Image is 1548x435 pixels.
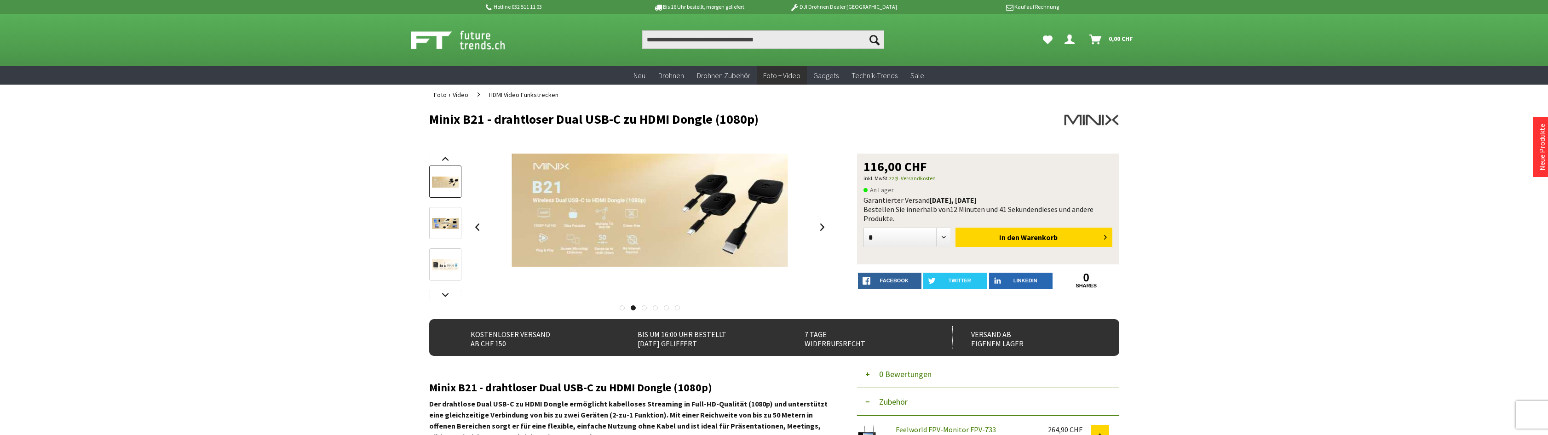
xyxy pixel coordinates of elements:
a: HDMI Video Funkstrecken [484,85,563,105]
div: 7 Tage Widerrufsrecht [786,326,932,349]
span: Gadgets [813,71,839,80]
a: Sale [904,66,931,85]
a: twitter [923,273,987,289]
span: An Lager [863,184,894,195]
div: Kostenloser Versand ab CHF 150 [452,326,599,349]
p: Kauf auf Rechnung [915,1,1059,12]
span: Technik-Trends [852,71,898,80]
span: Foto + Video [763,71,800,80]
button: Zubehör [857,388,1119,416]
a: Gadgets [807,66,845,85]
p: Hotline 032 511 11 03 [484,1,628,12]
a: Dein Konto [1061,30,1082,49]
a: Neu [627,66,652,85]
b: [DATE], [DATE] [930,195,977,205]
a: Technik-Trends [845,66,904,85]
p: Bis 16 Uhr bestellt, morgen geliefert. [628,1,771,12]
a: Drohnen Zubehör [691,66,757,85]
a: Warenkorb [1086,30,1138,49]
span: Drohnen [658,71,684,80]
a: 0 [1054,273,1118,283]
a: Feelworld FPV-Monitor FPV-733 [896,425,996,434]
span: 116,00 CHF [863,160,927,173]
a: Meine Favoriten [1038,30,1057,49]
span: HDMI Video Funkstrecken [489,91,558,99]
a: Foto + Video [429,85,473,105]
span: In den [999,233,1019,242]
span: facebook [880,278,909,283]
p: DJI Drohnen Dealer [GEOGRAPHIC_DATA] [771,1,915,12]
h2: Minix B21 - drahtloser Dual USB-C zu HDMI Dongle (1080p) [429,382,829,394]
button: Suchen [865,30,884,49]
a: Drohnen [652,66,691,85]
span: Warenkorb [1021,233,1058,242]
a: shares [1054,283,1118,289]
span: 0,00 CHF [1109,31,1133,46]
div: 264,90 CHF [1048,425,1091,434]
span: LinkedIn [1013,278,1037,283]
img: Shop Futuretrends - zur Startseite wechseln [411,29,525,52]
span: Drohnen Zubehör [697,71,750,80]
p: inkl. MwSt. [863,173,1113,184]
a: LinkedIn [989,273,1053,289]
a: zzgl. Versandkosten [889,175,936,182]
h1: Minix B21 - drahtloser Dual USB-C zu HDMI Dongle (1080p) [429,112,981,126]
span: 12 Minuten und 41 Sekunden [950,205,1038,214]
a: Foto + Video [757,66,807,85]
div: Garantierter Versand Bestellen Sie innerhalb von dieses und andere Produkte. [863,195,1113,223]
a: Neue Produkte [1537,124,1547,171]
div: Versand ab eigenem Lager [952,326,1099,349]
a: facebook [858,273,922,289]
button: In den Warenkorb [955,228,1112,247]
div: Bis um 16:00 Uhr bestellt [DATE] geliefert [619,326,765,349]
input: Produkt, Marke, Kategorie, EAN, Artikelnummer… [642,30,884,49]
span: Sale [910,71,924,80]
span: Neu [633,71,645,80]
span: Foto + Video [434,91,468,99]
img: Minix [1064,112,1119,128]
span: twitter [949,278,971,283]
button: 0 Bewertungen [857,361,1119,388]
